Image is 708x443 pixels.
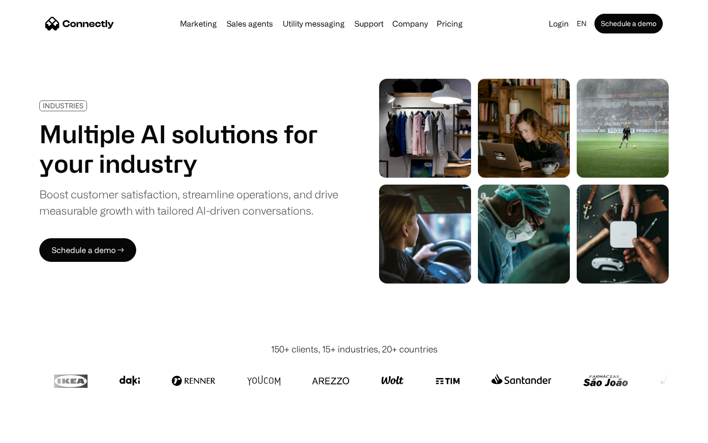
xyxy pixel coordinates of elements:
a: Support [351,20,387,28]
a: Pricing [433,20,467,28]
a: Schedule a demo [594,14,663,33]
div: Company [392,17,428,31]
div: INDUSTRIES [43,102,84,109]
a: Marketing [176,20,221,28]
div: Company [389,17,431,31]
h1: Multiple AI solutions for your industry [39,119,338,178]
div: 150+ clients, 15+ industries, 20+ countries [271,343,438,356]
a: Utility messaging [279,20,349,28]
aside: Language selected: English [10,425,59,440]
div: en [573,17,592,31]
div: en [577,17,587,31]
a: Sales agents [223,20,277,28]
a: Schedule a demo → [39,238,136,262]
a: home [45,16,114,31]
a: Login [545,17,573,31]
div: Boost customer satisfaction, streamline operations, and drive measurable growth with tailored AI-... [39,186,338,219]
ul: Language list [20,426,59,440]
